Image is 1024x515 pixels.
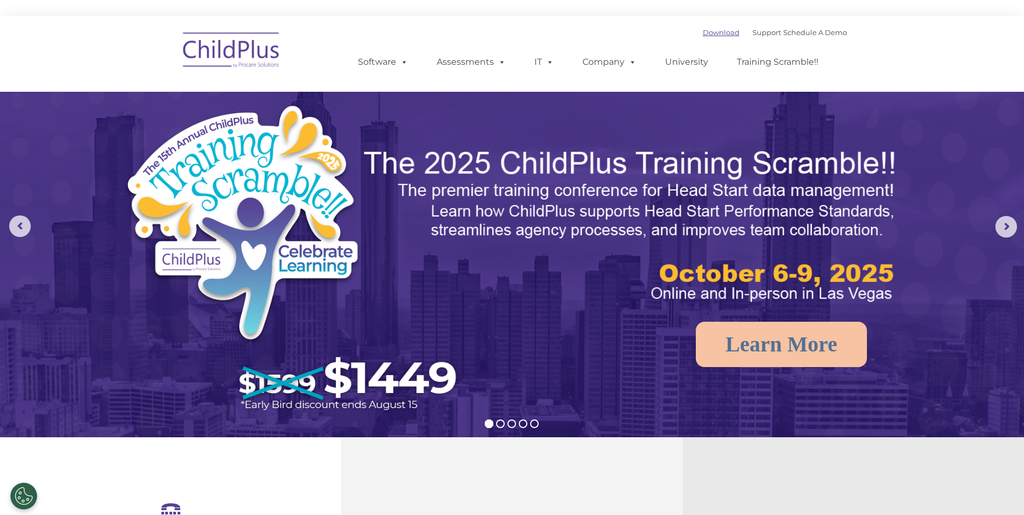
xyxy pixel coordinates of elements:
a: Schedule A Demo [783,28,847,37]
img: ChildPlus by Procare Solutions [178,25,286,79]
a: Training Scramble!! [726,51,829,73]
a: IT [524,51,565,73]
a: Assessments [426,51,517,73]
a: Download [703,28,740,37]
span: Last name [150,71,183,79]
font: | [703,28,847,37]
iframe: Chat Widget [847,398,1024,515]
a: Support [752,28,781,37]
a: Company [572,51,647,73]
a: University [654,51,719,73]
a: Software [347,51,419,73]
span: Phone number [150,116,196,124]
button: Cookies Settings [10,483,37,510]
a: Learn More [696,322,867,367]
